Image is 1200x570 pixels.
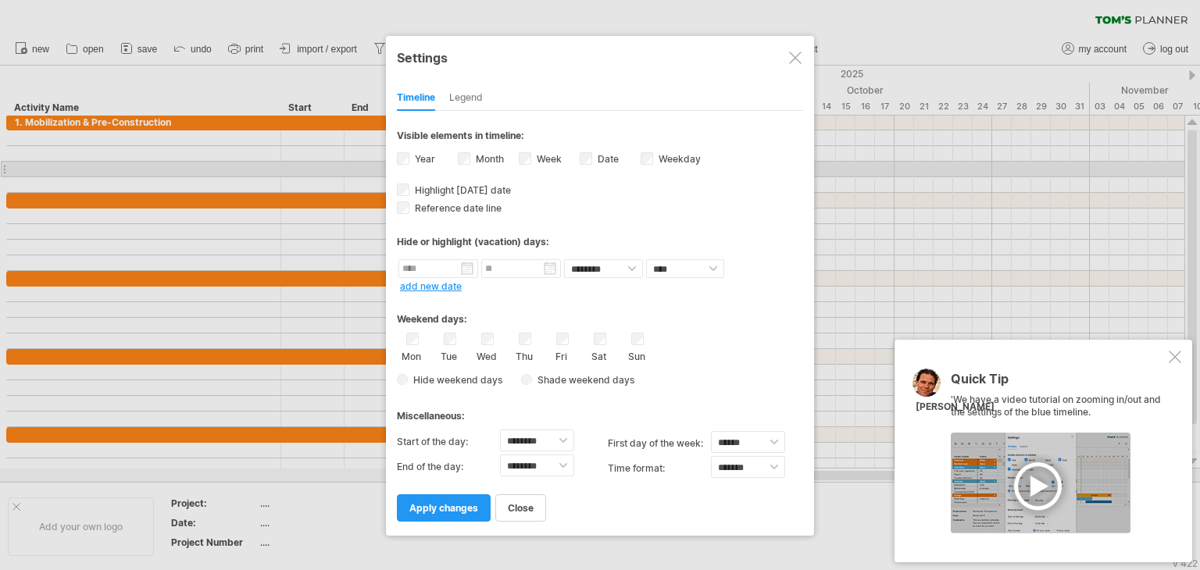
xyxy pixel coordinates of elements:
span: Reference date line [412,202,502,214]
span: apply changes [409,502,478,514]
div: 'We have a video tutorial on zooming in/out and the settings of the blue timeline. [951,372,1166,533]
label: Wed [477,347,496,362]
span: Shade weekend days [532,374,634,386]
span: close [508,502,534,514]
a: apply changes [397,494,491,522]
div: Visible elements in timeline: [397,130,803,146]
label: Start of the day: [397,429,500,454]
div: Timeline [397,86,435,111]
label: Sun [627,347,646,362]
label: Sat [589,347,609,362]
label: Year [412,153,435,165]
div: Weekend days: [397,298,803,329]
a: close [495,494,546,522]
label: Date [595,153,619,165]
label: Fri [552,347,571,362]
label: Week [534,153,562,165]
div: Legend [449,86,483,111]
div: Miscellaneous: [397,395,803,426]
div: Hide or highlight (vacation) days: [397,236,803,248]
span: Hide weekend days [408,374,502,386]
div: Settings [397,43,803,71]
label: Tue [439,347,459,362]
label: first day of the week: [608,431,711,456]
label: End of the day: [397,454,500,479]
div: Quick Tip [951,372,1166,394]
label: Month [473,153,504,165]
label: Thu [514,347,534,362]
span: Highlight [DATE] date [412,184,511,196]
a: add new date [400,280,462,292]
label: Weekday [655,153,701,165]
label: Time format: [608,456,711,481]
label: Mon [402,347,421,362]
div: [PERSON_NAME] [916,401,995,414]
